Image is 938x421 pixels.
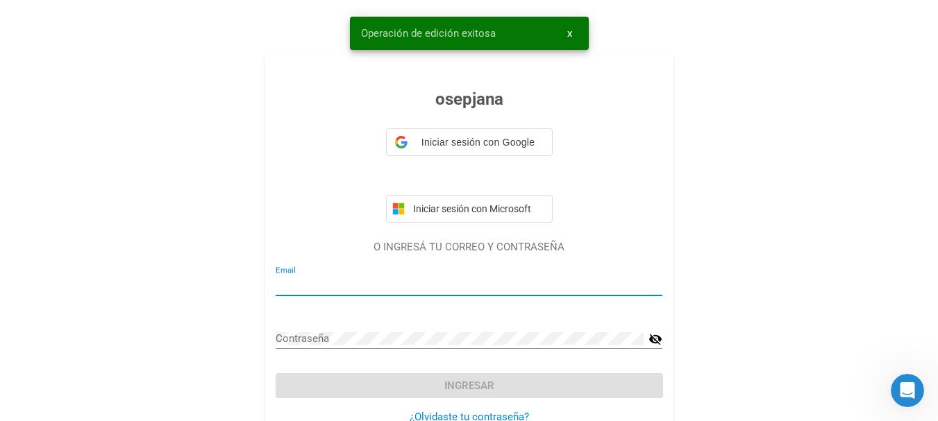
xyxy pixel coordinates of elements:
mat-icon: visibility_off [648,331,662,347]
span: Iniciar sesión con Google [413,135,544,150]
button: Iniciar sesión con Microsoft [386,195,553,223]
p: O INGRESÁ TU CORREO Y CONTRASEÑA [276,239,662,255]
button: x [556,21,583,46]
span: Ingresar [444,379,494,392]
iframe: Botón Iniciar sesión con Google [379,155,560,185]
iframe: Intercom live chat [891,374,924,407]
button: Ingresar [276,373,662,398]
div: Iniciar sesión con Google [386,128,553,156]
span: Iniciar sesión con Microsoft [410,203,546,214]
h3: osepjana [276,87,662,112]
span: x [567,27,572,40]
span: Operación de edición exitosa [361,26,496,40]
